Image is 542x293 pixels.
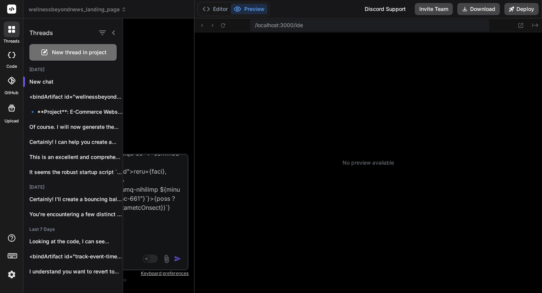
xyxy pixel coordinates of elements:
[29,138,123,146] p: Certainly! I can help you create a...
[29,153,123,161] p: This is an excellent and comprehensive strategic...
[29,108,123,116] p: 🔹 **Project**: E-Commerce Website 🔧 **Tech Stack**:...
[29,93,123,101] p: <bindArtifact id="wellnessbeyondnews-landing" title="WellnessBeyondNews Landing Page"> <bindActio...
[29,253,123,260] p: <bindArtifact id="track-event-time-projector" title="Track Event Time Projector"> <bindAction...
[29,6,126,13] span: wellnessbeyondnews_landing_page
[5,90,18,96] label: GitHub
[29,28,53,37] h1: Threads
[29,268,123,275] p: I understand you want to revert to...
[52,49,107,56] span: New thread in project
[5,118,19,124] label: Upload
[23,226,123,232] h2: Last 7 Days
[199,4,231,14] button: Editor
[504,3,539,15] button: Deploy
[23,184,123,190] h2: [DATE]
[3,38,20,44] label: threads
[6,63,17,70] label: code
[5,268,18,281] img: settings
[360,3,410,15] div: Discord Support
[29,123,123,131] p: Of course. I will now generate the...
[415,3,453,15] button: Invite Team
[23,67,123,73] h2: [DATE]
[29,195,123,203] p: Certainly! I'll create a bouncing ball with...
[29,168,123,176] p: It seems the robust startup script `wait-for-server.js`...
[29,78,123,85] p: New chat
[29,238,123,245] p: Looking at the code, I can see...
[457,3,500,15] button: Download
[29,211,123,218] p: You're encountering a few distinct issues here,...
[231,4,268,14] button: Preview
